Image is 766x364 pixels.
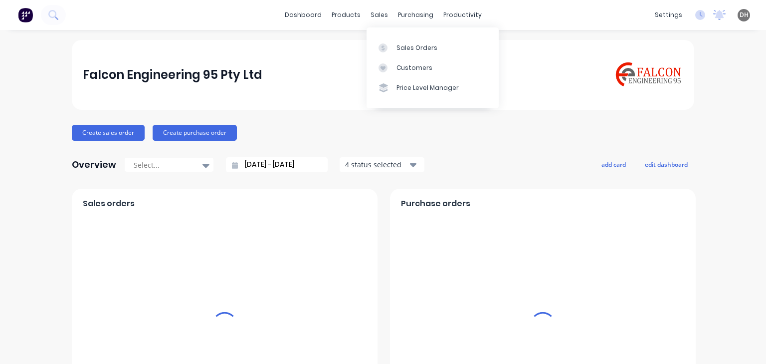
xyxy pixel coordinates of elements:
[367,78,499,98] a: Price Level Manager
[83,198,135,210] span: Sales orders
[72,155,116,175] div: Overview
[280,7,327,22] a: dashboard
[438,7,487,22] div: productivity
[18,7,33,22] img: Factory
[393,7,438,22] div: purchasing
[595,158,632,171] button: add card
[613,60,683,89] img: Falcon Engineering 95 Pty Ltd
[153,125,237,141] button: Create purchase order
[72,125,145,141] button: Create sales order
[367,58,499,78] a: Customers
[650,7,687,22] div: settings
[396,63,432,72] div: Customers
[366,7,393,22] div: sales
[327,7,366,22] div: products
[396,83,459,92] div: Price Level Manager
[345,159,408,170] div: 4 status selected
[396,43,437,52] div: Sales Orders
[83,65,262,85] div: Falcon Engineering 95 Pty Ltd
[401,198,470,210] span: Purchase orders
[740,10,749,19] span: DH
[367,37,499,57] a: Sales Orders
[638,158,694,171] button: edit dashboard
[340,157,424,172] button: 4 status selected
